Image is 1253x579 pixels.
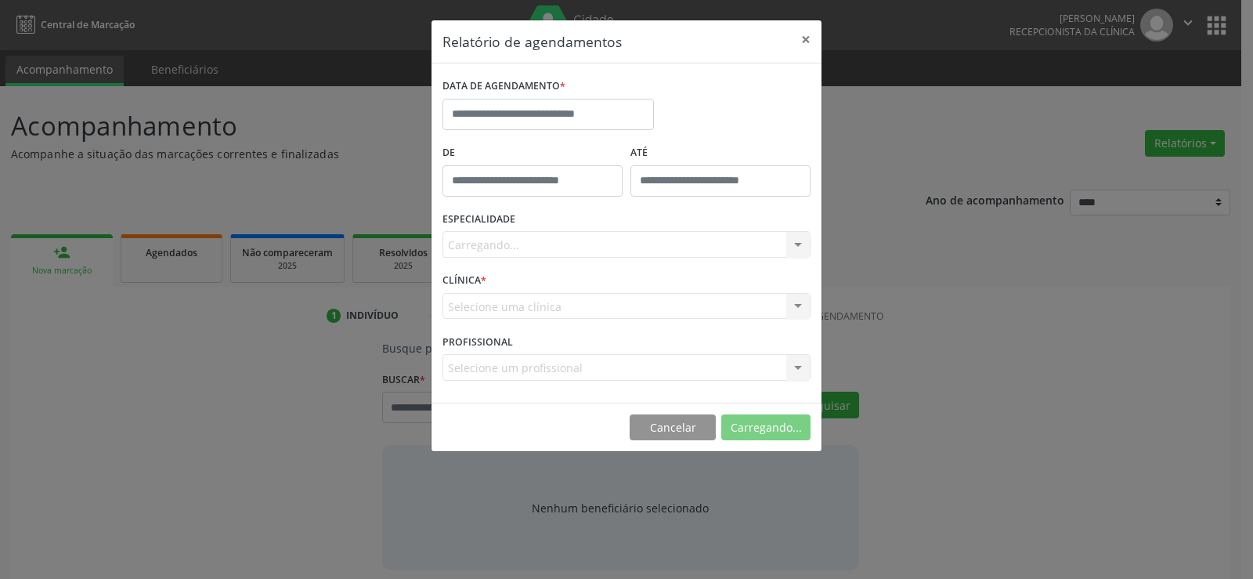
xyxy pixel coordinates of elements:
label: PROFISSIONAL [442,330,513,354]
label: CLÍNICA [442,269,486,293]
button: Carregando... [721,414,811,441]
h5: Relatório de agendamentos [442,31,622,52]
button: Close [790,20,821,59]
label: ESPECIALIDADE [442,208,515,232]
button: Cancelar [630,414,716,441]
label: DATA DE AGENDAMENTO [442,74,565,99]
label: De [442,141,623,165]
label: ATÉ [630,141,811,165]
